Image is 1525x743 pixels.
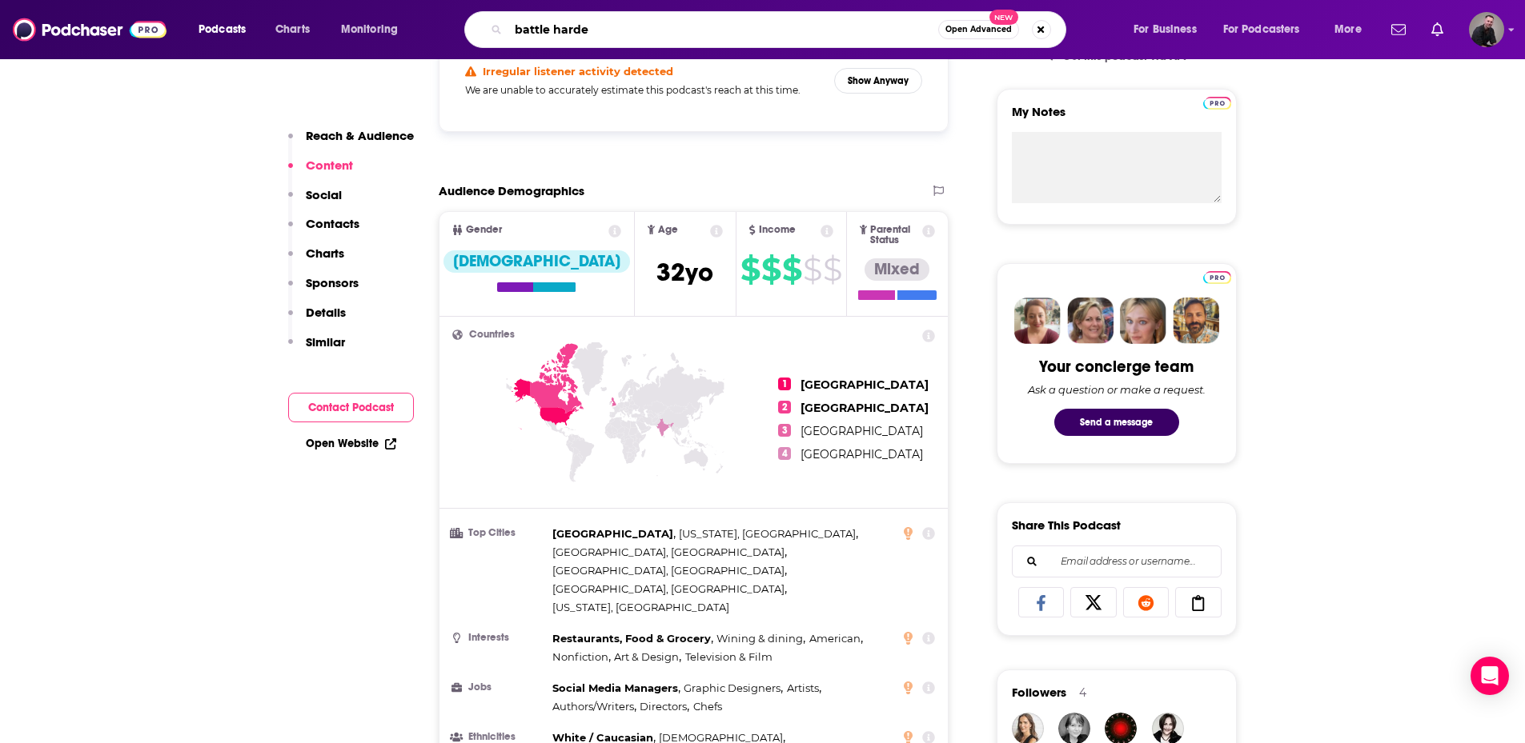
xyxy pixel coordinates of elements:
button: Reach & Audience [288,128,414,158]
span: Authors/Writers [552,700,634,713]
span: [GEOGRAPHIC_DATA] [552,527,673,540]
span: , [552,525,676,543]
span: $ [740,257,760,282]
span: [US_STATE], [GEOGRAPHIC_DATA] [679,527,856,540]
span: Parental Status [870,225,920,246]
img: Jules Profile [1120,298,1166,344]
span: Countries [469,330,515,340]
span: , [614,648,681,666]
span: [GEOGRAPHIC_DATA] [801,401,929,415]
button: open menu [330,17,419,42]
button: Send a message [1054,409,1179,436]
span: 1 [778,377,791,390]
span: Podcasts [199,18,246,41]
div: Search followers [1012,545,1222,577]
span: For Podcasters [1223,18,1300,41]
p: Details [306,305,346,320]
button: Content [288,158,353,187]
p: Reach & Audience [306,128,414,143]
span: Nonfiction [552,650,608,663]
span: , [552,561,787,580]
span: New [989,10,1018,25]
a: Show notifications dropdown [1425,16,1450,43]
span: [GEOGRAPHIC_DATA], [GEOGRAPHIC_DATA] [552,545,785,558]
span: , [809,629,863,648]
button: Similar [288,334,345,364]
span: Age [658,225,678,235]
button: Contact Podcast [288,393,414,422]
a: Charts [265,17,319,42]
img: Podchaser Pro [1203,271,1231,284]
span: Monitoring [341,18,398,41]
img: User Profile [1469,12,1504,47]
p: Sponsors [306,275,359,290]
button: Contacts [288,216,359,246]
p: Contacts [306,216,359,231]
img: Jon Profile [1173,298,1219,344]
span: , [552,580,787,598]
img: Barbara Profile [1067,298,1114,344]
h2: Audience Demographics [439,183,584,198]
label: My Notes [1012,104,1222,132]
div: Search podcasts, credits, & more... [480,11,1082,48]
button: Charts [288,246,344,275]
button: open menu [187,17,267,42]
button: Show Anyway [834,68,922,94]
a: Show notifications dropdown [1385,16,1412,43]
a: Pro website [1203,94,1231,110]
span: Income [759,225,796,235]
span: $ [823,257,841,282]
img: Sydney Profile [1014,298,1061,344]
button: Sponsors [288,275,359,305]
span: Restaurants, Food & Grocery [552,632,711,645]
button: Details [288,305,346,334]
button: open menu [1122,17,1217,42]
span: [GEOGRAPHIC_DATA], [GEOGRAPHIC_DATA] [552,582,785,595]
p: Charts [306,246,344,261]
h5: We are unable to accurately estimate this podcast's reach at this time. [465,84,822,96]
span: [GEOGRAPHIC_DATA] [801,377,929,392]
span: More [1334,18,1362,41]
p: Content [306,158,353,173]
span: 32 yo [656,257,713,288]
span: Art & Design [614,650,679,663]
a: Open Website [306,437,396,450]
img: Podchaser - Follow, Share and Rate Podcasts [13,14,167,45]
span: 2 [778,401,791,413]
h3: Jobs [452,682,546,693]
span: Logged in as apdrasen [1469,12,1504,47]
span: [GEOGRAPHIC_DATA] [801,447,923,461]
a: Share on Facebook [1018,587,1065,617]
span: Open Advanced [945,26,1012,34]
h3: Top Cities [452,528,546,538]
span: Followers [1012,685,1066,700]
button: open menu [1213,17,1323,42]
span: American [809,632,861,645]
a: Copy Link [1175,587,1222,617]
span: [GEOGRAPHIC_DATA], [GEOGRAPHIC_DATA] [552,564,785,577]
button: open menu [1323,17,1382,42]
span: $ [782,257,801,282]
button: Social [288,187,342,217]
span: [GEOGRAPHIC_DATA] [801,424,923,438]
span: Chefs [693,700,722,713]
span: Artists [787,681,819,694]
div: [DEMOGRAPHIC_DATA] [443,250,630,273]
span: , [552,629,713,648]
img: Podchaser Pro [1203,97,1231,110]
span: Charts [275,18,310,41]
span: , [716,629,805,648]
h3: Ethnicities [452,732,546,742]
p: Social [306,187,342,202]
div: Mixed [865,258,929,281]
span: , [679,525,858,543]
div: Your concierge team [1039,357,1194,377]
input: Email address or username... [1025,546,1208,577]
a: Share on X/Twitter [1070,587,1117,617]
a: Share on Reddit [1123,587,1170,617]
span: 4 [778,447,791,460]
span: , [552,648,611,666]
h4: Irregular listener activity detected [483,65,673,78]
span: , [640,697,689,716]
span: Directors [640,700,687,713]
